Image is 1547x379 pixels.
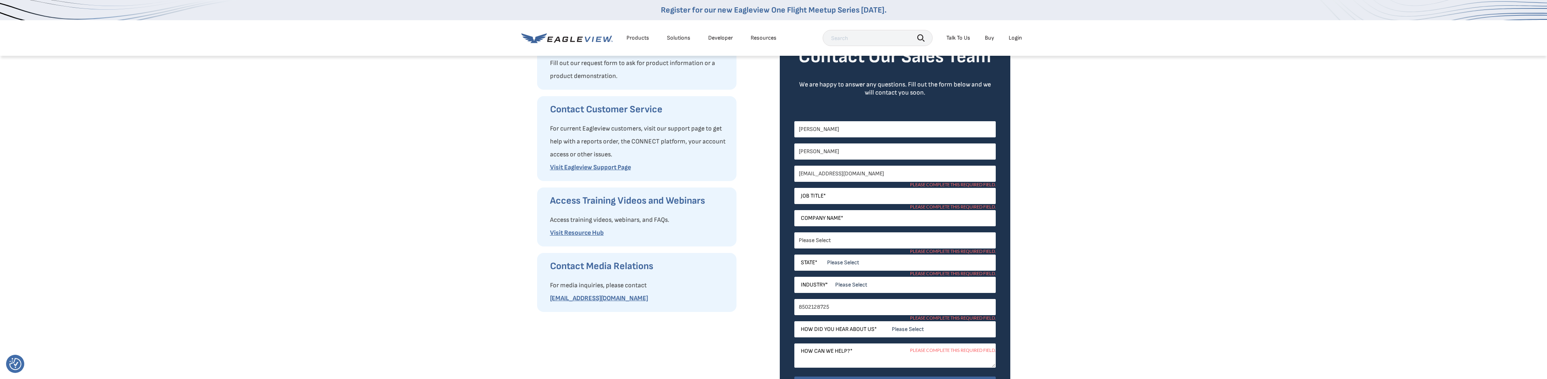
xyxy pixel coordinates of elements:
div: Resources [751,34,777,42]
input: Search [823,30,933,46]
a: Visit Eagleview Support Page [550,164,631,171]
h3: Contact Media Relations [550,260,728,273]
div: Talk To Us [946,34,970,42]
h3: Access Training Videos and Webinars [550,194,728,207]
img: Revisit consent button [9,358,21,370]
a: [EMAIL_ADDRESS][DOMAIN_NAME] [550,295,648,302]
a: Buy [985,34,994,42]
p: For media inquiries, please contact [550,279,728,292]
div: We are happy to answer any questions. Fill out the form below and we will contact you soon. [794,81,996,97]
div: Products [626,34,649,42]
a: Visit Resource Hub [550,229,604,237]
strong: Contact Our Sales Team [798,46,991,68]
div: Login [1009,34,1022,42]
h3: Contact Customer Service [550,103,728,116]
a: Register for our new Eagleview One Flight Meetup Series [DATE]. [661,5,887,15]
button: Consent Preferences [9,358,21,370]
div: Solutions [667,34,690,42]
a: Developer [708,34,733,42]
p: For current Eagleview customers, visit our support page to get help with a reports order, the CON... [550,122,728,161]
p: Access training videos, webinars, and FAQs. [550,214,728,227]
p: Fill out our request form to ask for product information or a product demonstration. [550,57,728,83]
